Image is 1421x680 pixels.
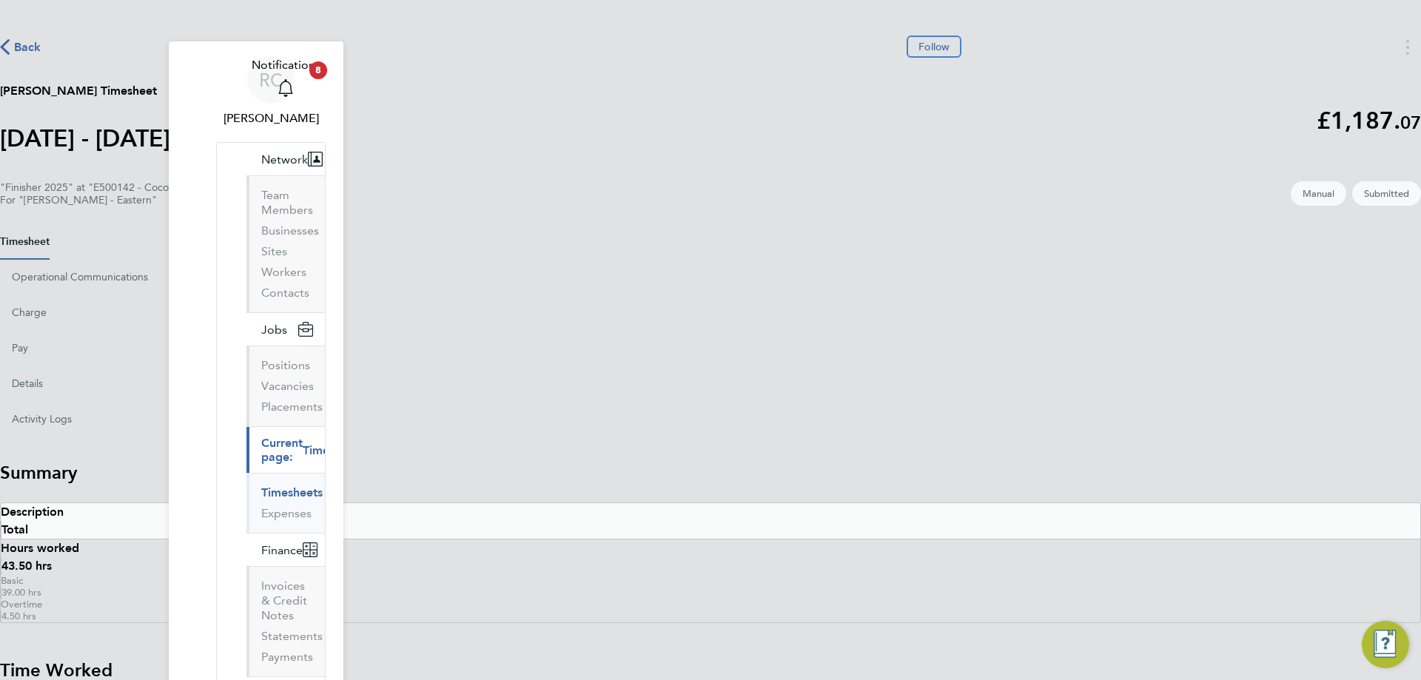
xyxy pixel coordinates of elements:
[1317,107,1421,135] app-decimal: £1,187.
[1,610,1420,622] div: 4.50 hrs
[261,265,306,279] a: Workers
[1400,112,1421,133] span: 07
[12,260,155,295] button: Operational Communications
[261,485,323,499] a: Timesheets
[261,543,303,557] span: Finance
[252,56,320,74] span: Notifications
[261,244,287,258] a: Sites
[12,331,30,366] button: Pay
[907,36,961,58] button: Follow
[1291,181,1346,206] span: This timesheet was manually created.
[246,473,325,533] div: Current page:Timesheets
[261,629,323,643] a: Statements
[216,110,326,127] span: Robyn Clarke
[261,152,308,166] span: Network
[246,313,325,346] button: Jobs
[261,579,307,622] a: Invoices & Credit Notes
[1,539,1420,557] div: Hours worked
[1394,36,1421,58] button: Timesheets Menu
[261,436,303,464] span: Current page:
[1,575,1420,587] div: Basic
[261,358,310,372] a: Positions
[1,557,1420,575] div: 43.50 hrs
[261,506,312,520] a: Expenses
[1352,181,1421,206] span: This timesheet is Submitted.
[14,38,41,56] span: Back
[261,379,314,393] a: Vacancies
[246,427,391,473] button: Current page:Timesheets
[1362,621,1409,668] button: Engage Resource Center
[12,402,74,437] button: Activity Logs
[1,587,1420,599] div: 39.00 hrs
[918,40,950,53] span: Follow
[261,223,319,238] a: Businesses
[261,188,313,217] a: Team Members
[246,346,325,426] div: Jobs
[309,61,327,79] span: 8
[12,295,47,331] button: Charge
[1,599,1420,610] div: Overtime
[12,366,46,402] button: Details
[216,56,326,127] a: RC[PERSON_NAME]
[246,533,329,566] button: Finance
[252,56,320,104] a: Notifications8
[261,323,287,337] span: Jobs
[246,143,335,175] button: Network
[1,503,1420,521] div: Description
[1,521,1420,539] div: Total
[261,650,313,664] a: Payments
[303,443,364,457] span: Timesheets
[261,400,323,414] a: Placements
[261,286,309,300] a: Contacts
